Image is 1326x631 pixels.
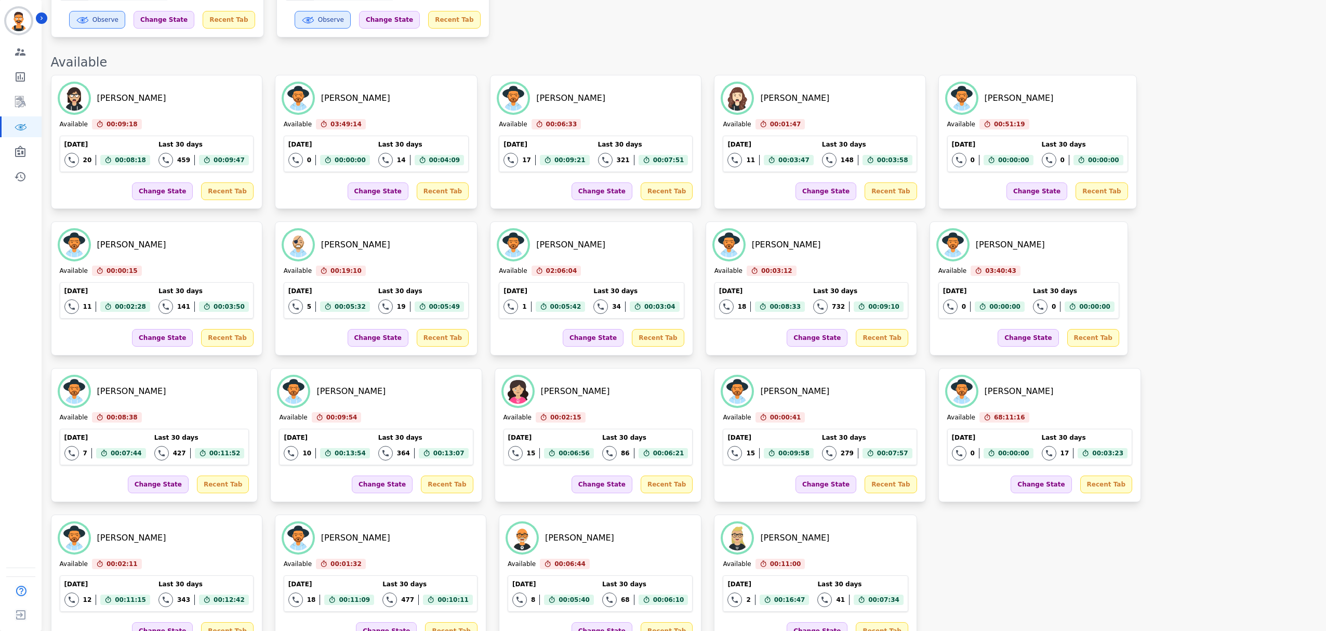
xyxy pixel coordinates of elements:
span: 00:02:28 [115,301,146,312]
span: 00:06:33 [546,119,577,129]
img: Avatar [723,377,752,406]
img: Avatar [499,230,528,259]
img: Avatar [947,377,976,406]
div: 141 [177,303,190,311]
span: 00:09:21 [554,155,586,165]
span: 00:00:00 [1088,155,1119,165]
div: Recent Tab [417,182,469,200]
div: [PERSON_NAME] [316,385,386,398]
div: 732 [832,303,845,311]
div: 86 [621,449,630,457]
div: Available [284,560,312,569]
div: [PERSON_NAME] [760,532,829,544]
span: 00:00:15 [107,266,138,276]
span: 00:05:42 [550,301,581,312]
span: 00:08:18 [115,155,146,165]
span: 00:03:04 [644,301,675,312]
div: Available [284,267,312,276]
div: [PERSON_NAME] [321,532,390,544]
span: 00:06:56 [559,448,590,458]
div: Last 30 days [1042,140,1123,149]
img: Avatar [279,377,308,406]
div: Available [60,120,88,129]
span: 00:07:57 [877,448,908,458]
div: Last 30 days [598,140,688,149]
div: Recent Tab [417,329,469,347]
div: Available [723,120,751,129]
div: Available [51,54,1316,71]
div: 17 [1060,449,1069,457]
img: Avatar [723,523,752,553]
button: Observe [69,11,125,29]
span: 00:07:44 [111,448,142,458]
div: 364 [397,449,410,457]
div: Last 30 days [822,433,912,442]
div: 18 [307,596,316,604]
div: [DATE] [288,580,374,588]
div: Last 30 days [593,287,679,295]
div: [PERSON_NAME] [985,92,1054,104]
div: 0 [1052,303,1056,311]
div: Last 30 days [378,140,464,149]
span: 03:40:43 [985,266,1016,276]
div: Last 30 days [158,580,249,588]
div: Last 30 days [602,433,688,442]
div: [DATE] [952,433,1033,442]
div: Last 30 days [158,140,249,149]
div: Change State [348,329,408,347]
span: 00:02:15 [550,412,581,423]
div: Change State [795,476,856,493]
div: Recent Tab [865,182,917,200]
div: Recent Tab [856,329,908,347]
div: 0 [962,303,966,311]
div: Change State [132,329,193,347]
div: [PERSON_NAME] [97,385,166,398]
span: 00:03:50 [214,301,245,312]
div: 427 [173,449,186,457]
div: 68 [621,596,630,604]
div: [DATE] [64,287,150,295]
div: Available [60,560,88,569]
div: [PERSON_NAME] [976,239,1045,251]
div: [DATE] [952,140,1033,149]
div: Last 30 days [158,287,249,295]
span: 00:11:09 [339,595,370,605]
div: Recent Tab [865,476,917,493]
div: Last 30 days [817,580,903,588]
div: Last 30 days [1033,287,1115,295]
div: Available [279,413,307,423]
div: Available [723,560,751,569]
div: [DATE] [727,580,809,588]
div: Last 30 days [602,580,688,588]
div: 15 [527,449,536,457]
div: Recent Tab [197,476,249,493]
div: Recent Tab [201,329,253,347]
div: Change State [134,11,194,29]
span: 00:11:52 [209,448,241,458]
div: 2 [746,596,750,604]
span: 00:09:10 [868,301,899,312]
div: 41 [836,596,845,604]
div: [DATE] [64,140,150,149]
div: [PERSON_NAME] [321,92,390,104]
div: [PERSON_NAME] [760,385,829,398]
div: [PERSON_NAME] [97,532,166,544]
img: Avatar [714,230,744,259]
span: 00:00:00 [989,301,1020,312]
div: [PERSON_NAME] [760,92,829,104]
div: Available [947,413,975,423]
div: Change State [572,182,632,200]
img: Avatar [60,523,89,553]
div: Available [60,413,88,423]
div: Recent Tab [428,11,480,29]
img: Bordered avatar [6,8,31,33]
span: 00:00:00 [998,448,1029,458]
span: 00:13:07 [433,448,465,458]
div: [PERSON_NAME] [985,385,1054,398]
div: [PERSON_NAME] [97,239,166,251]
div: Recent Tab [421,476,473,493]
span: 00:03:47 [778,155,810,165]
span: 00:07:34 [868,595,899,605]
div: Recent Tab [641,182,693,200]
div: 17 [522,156,531,164]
